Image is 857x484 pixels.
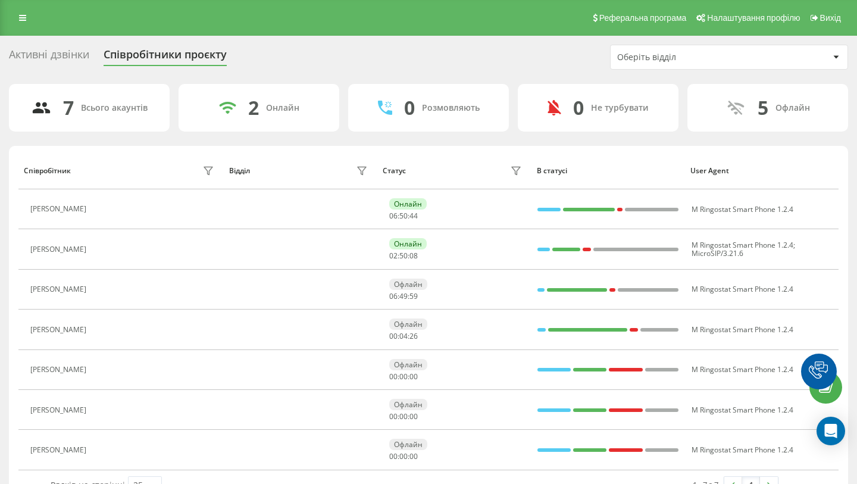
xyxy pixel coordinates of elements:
[692,445,793,455] span: M Ringostat Smart Phone 1.2.4
[266,103,299,113] div: Онлайн
[389,238,427,249] div: Онлайн
[389,411,398,421] span: 00
[690,167,833,175] div: User Agent
[104,48,227,67] div: Співробітники проєкту
[389,198,427,210] div: Онлайн
[389,451,398,461] span: 00
[81,103,148,113] div: Всього акаунтів
[30,245,89,254] div: [PERSON_NAME]
[399,211,408,221] span: 50
[692,240,793,250] span: M Ringostat Smart Phone 1.2.4
[389,373,418,381] div: : :
[389,371,398,382] span: 00
[389,399,427,410] div: Офлайн
[775,103,810,113] div: Офлайн
[389,211,398,221] span: 06
[409,251,418,261] span: 08
[399,411,408,421] span: 00
[537,167,680,175] div: В статусі
[30,406,89,414] div: [PERSON_NAME]
[409,371,418,382] span: 00
[404,96,415,119] div: 0
[692,364,793,374] span: M Ringostat Smart Phone 1.2.4
[389,252,418,260] div: : :
[389,212,418,220] div: : :
[389,439,427,450] div: Офлайн
[692,248,743,258] span: MicroSIP/3.21.6
[63,96,74,119] div: 7
[399,451,408,461] span: 00
[399,331,408,341] span: 04
[573,96,584,119] div: 0
[409,451,418,461] span: 00
[692,204,793,214] span: M Ringostat Smart Phone 1.2.4
[9,48,89,67] div: Активні дзвінки
[24,167,71,175] div: Співробітник
[389,318,427,330] div: Офлайн
[389,292,418,301] div: : :
[599,13,687,23] span: Реферальна програма
[389,332,418,341] div: : :
[409,291,418,301] span: 59
[30,366,89,374] div: [PERSON_NAME]
[409,411,418,421] span: 00
[399,251,408,261] span: 50
[389,452,418,461] div: : :
[820,13,841,23] span: Вихід
[707,13,800,23] span: Налаштування профілю
[591,103,649,113] div: Не турбувати
[389,251,398,261] span: 02
[389,291,398,301] span: 06
[229,167,250,175] div: Відділ
[617,52,759,63] div: Оберіть відділ
[409,331,418,341] span: 26
[30,205,89,213] div: [PERSON_NAME]
[422,103,480,113] div: Розмовляють
[692,324,793,335] span: M Ringostat Smart Phone 1.2.4
[409,211,418,221] span: 44
[383,167,406,175] div: Статус
[692,405,793,415] span: M Ringostat Smart Phone 1.2.4
[389,413,418,421] div: : :
[30,446,89,454] div: [PERSON_NAME]
[692,284,793,294] span: M Ringostat Smart Phone 1.2.4
[30,285,89,293] div: [PERSON_NAME]
[389,279,427,290] div: Офлайн
[399,291,408,301] span: 49
[389,331,398,341] span: 00
[399,371,408,382] span: 00
[389,359,427,370] div: Офлайн
[30,326,89,334] div: [PERSON_NAME]
[817,417,845,445] div: Open Intercom Messenger
[758,96,768,119] div: 5
[248,96,259,119] div: 2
